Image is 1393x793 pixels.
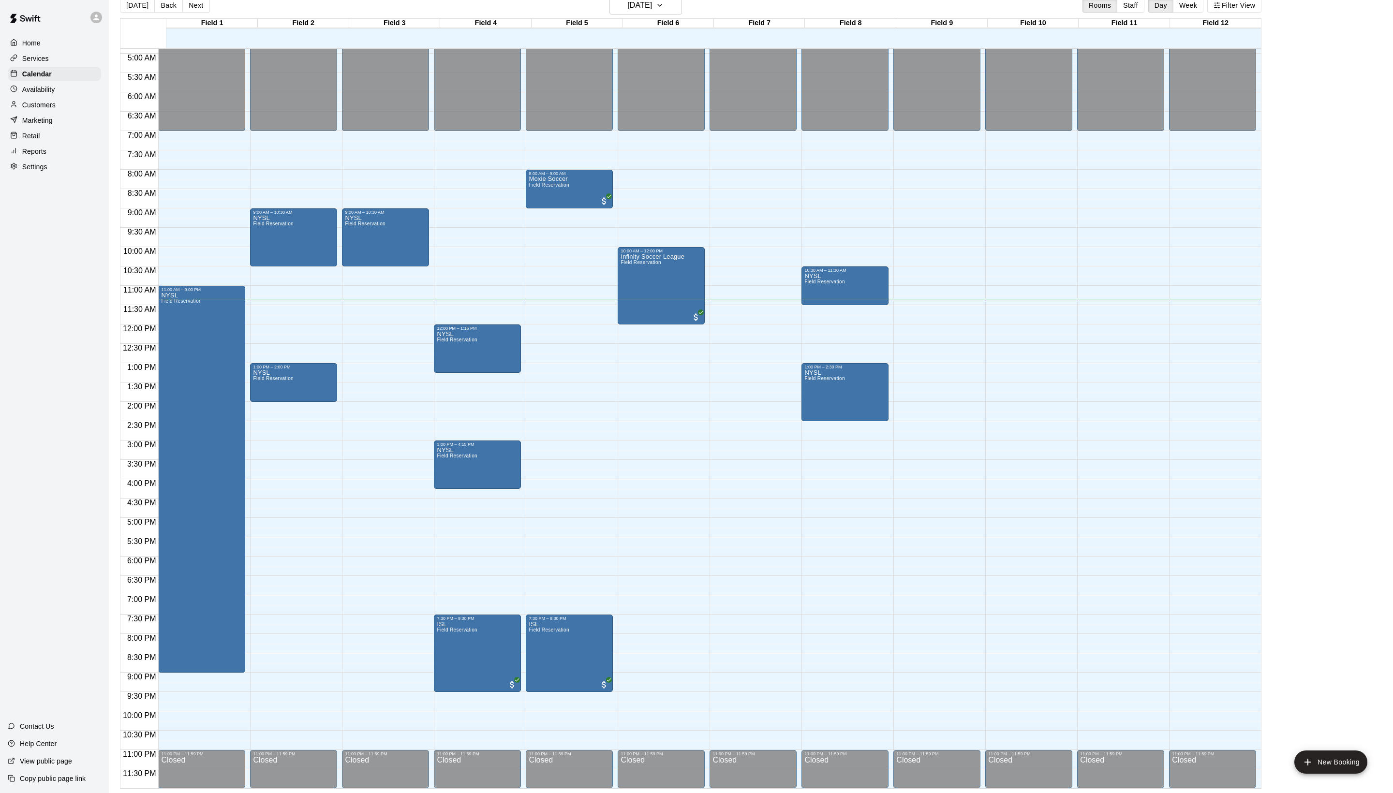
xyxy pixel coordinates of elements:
[437,337,477,342] span: Field Reservation
[125,518,159,526] span: 5:00 PM
[437,616,518,621] div: 7:30 PM – 9:30 PM
[20,721,54,731] p: Contact Us
[1080,756,1161,792] div: Closed
[125,673,159,681] span: 9:00 PM
[20,756,72,766] p: View public page
[804,268,886,273] div: 10:30 AM – 11:30 AM
[345,221,385,226] span: Field Reservation
[529,171,610,176] div: 8:00 AM – 9:00 AM
[125,421,159,429] span: 2:30 PM
[988,756,1069,792] div: Closed
[125,382,159,391] span: 1:30 PM
[801,750,889,788] div: 11:00 PM – 11:59 PM: Closed
[691,312,701,322] span: All customers have paid
[712,756,794,792] div: Closed
[125,537,159,545] span: 5:30 PM
[1080,751,1161,756] div: 11:00 PM – 11:59 PM
[125,363,159,371] span: 1:00 PM
[1170,19,1261,28] div: Field 12
[8,51,101,66] div: Services
[121,266,159,275] span: 10:30 AM
[8,82,101,97] a: Availability
[253,751,334,756] div: 11:00 PM – 11:59 PM
[125,634,159,642] span: 8:00 PM
[618,750,705,788] div: 11:00 PM – 11:59 PM: Closed
[529,616,610,621] div: 7:30 PM – 9:30 PM
[20,739,57,749] p: Help Center
[161,751,242,756] div: 11:00 PM – 11:59 PM
[621,756,702,792] div: Closed
[22,147,46,156] p: Reports
[125,54,159,62] span: 5:00 AM
[158,286,245,673] div: 11:00 AM – 9:00 PM: NYSL
[529,751,610,756] div: 11:00 PM – 11:59 PM
[8,144,101,159] a: Reports
[437,751,518,756] div: 11:00 PM – 11:59 PM
[22,85,55,94] p: Availability
[1172,756,1253,792] div: Closed
[526,170,613,208] div: 8:00 AM – 9:00 AM: Moxie Soccer
[712,751,794,756] div: 11:00 PM – 11:59 PM
[121,247,159,255] span: 10:00 AM
[125,150,159,159] span: 7:30 AM
[805,19,896,28] div: Field 8
[125,441,159,449] span: 3:00 PM
[8,67,101,81] div: Calendar
[121,305,159,313] span: 11:30 AM
[529,756,610,792] div: Closed
[710,750,797,788] div: 11:00 PM – 11:59 PM: Closed
[20,774,86,783] p: Copy public page link
[120,344,158,352] span: 12:30 PM
[125,615,159,623] span: 7:30 PM
[345,751,426,756] div: 11:00 PM – 11:59 PM
[804,365,886,369] div: 1:00 PM – 2:30 PM
[253,365,334,369] div: 1:00 PM – 2:00 PM
[120,711,158,720] span: 10:00 PM
[8,129,101,143] a: Retail
[125,73,159,81] span: 5:30 AM
[125,228,159,236] span: 9:30 AM
[125,189,159,197] span: 8:30 AM
[526,750,613,788] div: 11:00 PM – 11:59 PM: Closed
[8,113,101,128] a: Marketing
[985,750,1072,788] div: 11:00 PM – 11:59 PM: Closed
[437,326,518,331] div: 12:00 PM – 1:15 PM
[529,182,569,188] span: Field Reservation
[125,112,159,120] span: 6:30 AM
[345,756,426,792] div: Closed
[622,19,714,28] div: Field 6
[896,756,978,792] div: Closed
[434,750,521,788] div: 11:00 PM – 11:59 PM: Closed
[621,751,702,756] div: 11:00 PM – 11:59 PM
[988,19,1079,28] div: Field 10
[8,160,101,174] a: Settings
[8,98,101,112] div: Customers
[158,750,245,788] div: 11:00 PM – 11:59 PM: Closed
[166,19,258,28] div: Field 1
[599,196,609,206] span: All customers have paid
[988,751,1069,756] div: 11:00 PM – 11:59 PM
[437,453,477,458] span: Field Reservation
[507,680,517,690] span: All customers have paid
[253,756,334,792] div: Closed
[437,627,477,632] span: Field Reservation
[8,36,101,50] div: Home
[801,266,889,305] div: 10:30 AM – 11:30 AM: NYSL
[529,627,569,632] span: Field Reservation
[440,19,532,28] div: Field 4
[125,170,159,178] span: 8:00 AM
[801,363,889,421] div: 1:00 PM – 2:30 PM: NYSL
[896,19,988,28] div: Field 9
[161,287,242,292] div: 11:00 AM – 9:00 PM
[342,208,429,266] div: 9:00 AM – 10:30 AM: NYSL
[250,750,337,788] div: 11:00 PM – 11:59 PM: Closed
[120,324,158,333] span: 12:00 PM
[120,731,158,739] span: 10:30 PM
[804,756,886,792] div: Closed
[22,54,49,63] p: Services
[618,247,705,324] div: 10:00 AM – 12:00 PM: Infinity Soccer League
[253,221,293,226] span: Field Reservation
